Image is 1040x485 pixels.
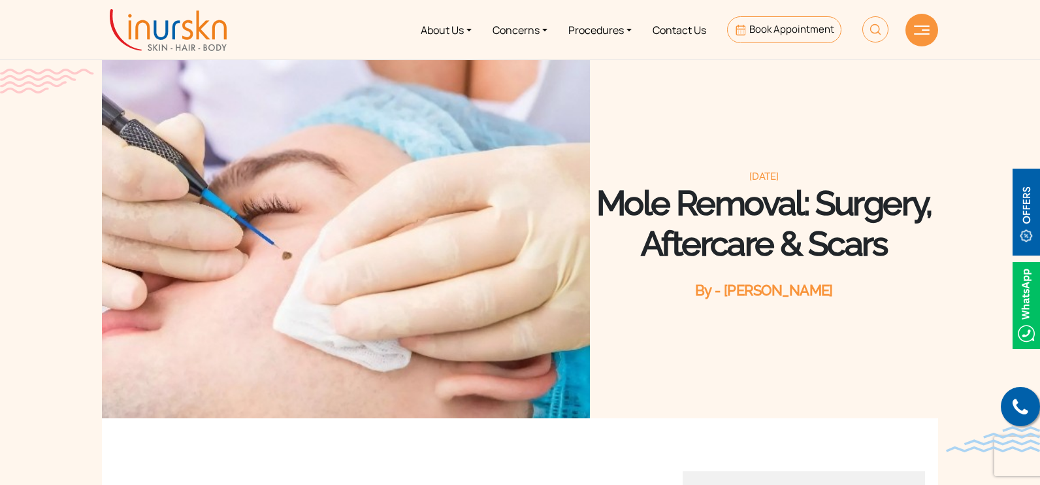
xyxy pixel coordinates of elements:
[946,426,1040,452] img: bluewave
[590,183,938,264] h1: Mole Removal: Surgery, Aftercare & Scars
[482,5,558,54] a: Concerns
[1013,262,1040,349] img: Whatsappicon
[1013,169,1040,256] img: offerBt
[727,16,841,43] a: Book Appointment
[642,5,717,54] a: Contact Us
[110,9,227,51] img: inurskn-logo
[590,170,938,183] div: [DATE]
[749,22,834,36] span: Book Appointment
[914,25,930,35] img: hamLine.svg
[558,5,642,54] a: Procedures
[1013,297,1040,312] a: Whatsappicon
[102,52,590,418] img: poster
[590,280,938,300] div: By - [PERSON_NAME]
[862,16,888,42] img: HeaderSearch
[410,5,482,54] a: About Us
